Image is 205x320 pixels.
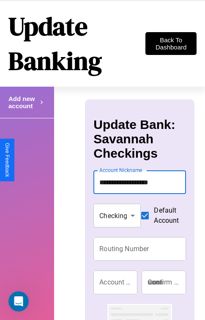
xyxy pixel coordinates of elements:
div: Checking [93,204,141,227]
h1: Update Banking [8,9,145,78]
span: Default Account [154,205,179,226]
h3: Update Bank: Savannah Checkings [93,118,186,161]
button: Back To Dashboard [145,32,197,55]
iframe: Intercom live chat [8,291,29,312]
div: Give Feedback [4,143,10,177]
label: Account Nickname [99,167,142,174]
h4: Add new account [8,95,38,109]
